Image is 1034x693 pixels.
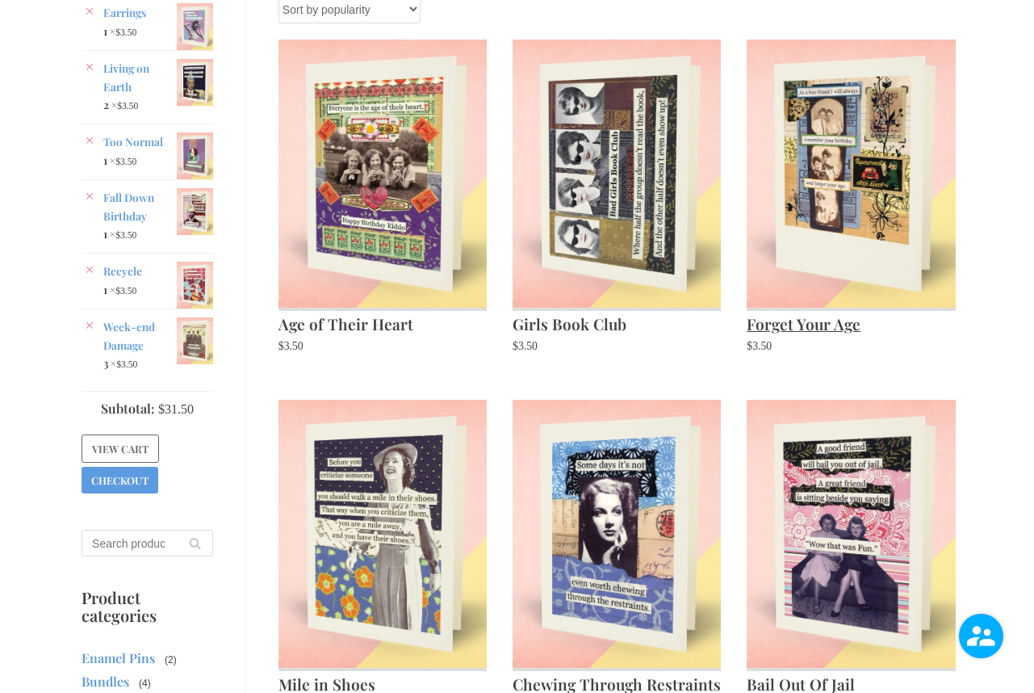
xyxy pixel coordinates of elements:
a: Living on Earth [103,59,213,95]
a: Remove Week-end Damage from cart [82,317,98,334]
h2: Girls Book Club [513,308,721,337]
a: Forget Your Age $3.50 [747,40,955,355]
img: user.png [959,614,1003,658]
img: Mile in Shoes [278,400,487,668]
a: Girls Book Club $3.50 [513,40,721,355]
span: $ [115,230,120,241]
img: Earrings [177,3,213,50]
img: Fall Down Birthday [177,188,213,235]
a: Recycle [103,262,213,279]
img: Week-end Damage [177,317,213,364]
button: Search [177,530,213,556]
a: Remove Too Normal from cart [82,132,98,149]
bdi: 3.50 [278,340,304,352]
span: $ [158,402,165,416]
span: (2) [163,653,178,667]
bdi: 3.50 [117,101,138,111]
span: $ [116,359,121,370]
span: $ [278,340,284,352]
bdi: 31.50 [158,402,194,416]
span: 1 × [103,23,136,38]
span: 1 × [103,282,136,296]
bdi: 3.50 [115,157,136,167]
span: $ [747,340,752,352]
span: $ [115,286,120,296]
a: Bundles [82,673,129,690]
span: 1 × [103,226,136,241]
bdi: 3.50 [747,340,772,352]
img: Living on Earth [177,59,213,106]
a: Fall Down Birthday [103,188,213,225]
a: Remove Earrings from cart [82,3,98,19]
a: Too Normal [103,132,213,150]
strong: Subtotal: [101,400,155,418]
bdi: 3.50 [115,286,136,296]
h2: Forget Your Age [747,308,955,337]
a: Age of Their Heart $3.50 [278,40,487,355]
img: Age of Their Heart [278,40,487,308]
img: Recycle [177,262,213,309]
span: $ [115,27,120,38]
span: $ [115,157,120,167]
a: Enamel Pins [82,649,155,666]
img: Bail Out Of Jail [747,400,955,668]
bdi: 3.50 [115,230,136,241]
a: Week-end Damage [103,317,213,354]
span: 3 × [103,355,137,370]
a: Remove Fall Down Birthday from cart [82,188,98,204]
a: Earrings [103,3,213,21]
span: $ [117,101,122,111]
span: 1 × [103,153,136,167]
bdi: 3.50 [513,340,538,352]
p: Product categories [82,589,213,625]
a: View cart [82,435,159,463]
a: Remove Living on Earth from cart [82,59,98,75]
img: Girls Book Club [513,40,721,308]
a: Checkout [82,467,158,493]
bdi: 3.50 [115,27,136,38]
h2: Age of Their Heart [278,308,487,337]
a: Remove Recycle from cart [82,262,98,278]
img: Chewing Through Restraints [513,400,721,668]
span: (4) [137,676,153,691]
img: Forget Your Age [747,40,955,308]
input: Search products… [82,530,213,556]
span: 2 × [103,97,138,111]
span: $ [513,340,518,352]
img: Too Normal [177,132,213,179]
bdi: 3.50 [116,359,137,370]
